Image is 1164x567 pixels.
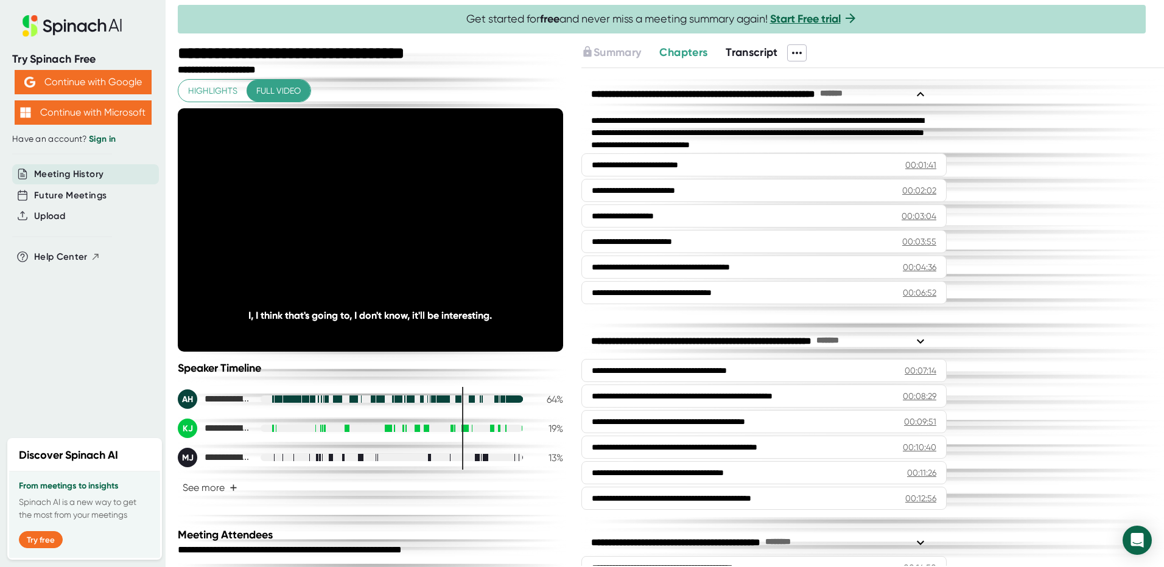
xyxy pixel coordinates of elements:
button: Future Meetings [34,189,107,203]
span: Transcript [726,46,778,59]
div: Abby Henninger [178,389,251,409]
span: Highlights [188,83,237,99]
button: Continue with Google [15,70,152,94]
h3: From meetings to insights [19,481,150,491]
div: 00:11:26 [907,467,936,479]
button: Highlights [178,80,247,102]
div: 00:03:55 [902,235,936,248]
button: Try free [19,531,63,548]
button: Summary [581,44,641,61]
div: Meeting Attendees [178,528,566,541]
div: AH [178,389,197,409]
div: Try Spinach Free [12,52,153,66]
button: Chapters [659,44,707,61]
button: Help Center [34,250,100,264]
button: Upload [34,209,65,223]
div: 00:08:29 [903,390,936,402]
span: Help Center [34,250,88,264]
div: MJ [178,448,197,467]
button: Full video [247,80,310,102]
div: 00:10:40 [903,441,936,453]
span: Summary [594,46,641,59]
div: Kristina Jolley [178,419,251,438]
div: 00:03:04 [902,210,936,222]
div: Upgrade to access [581,44,659,61]
a: Sign in [89,134,116,144]
a: Start Free trial [770,12,841,26]
div: KJ [178,419,197,438]
div: I, I think that's going to, I don't know, it'll be interesting. [216,310,524,321]
div: Open Intercom Messenger [1123,526,1152,555]
div: 00:06:52 [903,287,936,299]
span: Get started for and never miss a meeting summary again! [466,12,858,26]
p: Spinach AI is a new way to get the most from your meetings [19,496,150,521]
div: 00:07:14 [905,364,936,377]
button: Transcript [726,44,778,61]
div: 19 % [533,423,563,434]
b: free [540,12,559,26]
h2: Discover Spinach AI [19,447,118,464]
img: Aehbyd4JwY73AAAAAElFTkSuQmCC [24,77,35,88]
span: Chapters [659,46,707,59]
div: Speaker Timeline [178,361,563,375]
div: 00:02:02 [902,184,936,197]
div: 00:09:51 [904,416,936,428]
button: Continue with Microsoft [15,100,152,125]
button: See more+ [178,477,242,498]
button: Meeting History [34,167,103,181]
div: 00:12:56 [905,492,936,504]
div: Have an account? [12,134,153,145]
div: 00:04:36 [903,261,936,273]
div: 00:01:41 [905,159,936,171]
span: + [230,483,237,493]
span: Full video [256,83,301,99]
div: 13 % [533,452,563,464]
div: 64 % [533,394,563,405]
